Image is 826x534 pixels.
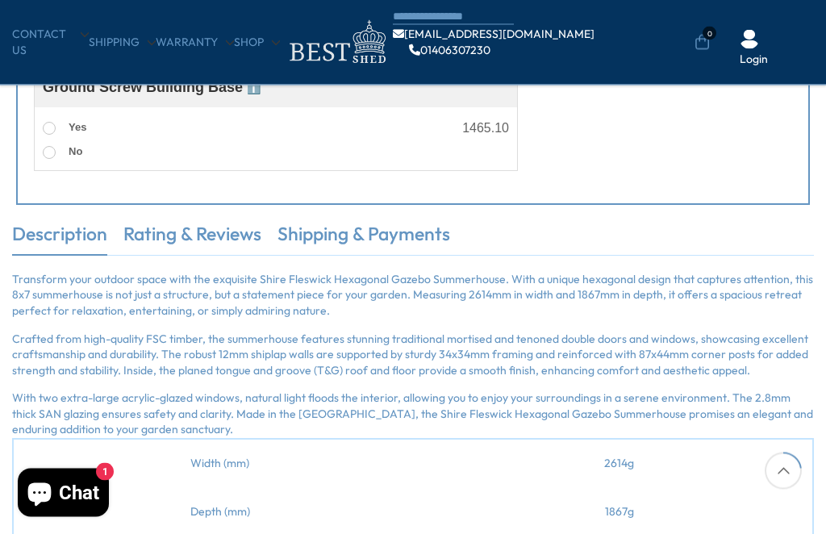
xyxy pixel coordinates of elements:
a: CONTACT US [12,27,89,58]
span: Ground Screw Building Base [43,80,261,96]
a: Login [740,52,768,68]
p: Transform your outdoor space with the exquisite Shire Fleswick Hexagonal Gazebo Summerhouse. With... [12,273,814,320]
img: logo [280,16,393,69]
span: Yes [69,122,86,134]
a: Shipping & Payments [277,222,450,256]
a: Rating & Reviews [123,222,261,256]
a: 0 [695,35,710,51]
td: Width (mm) [13,440,427,489]
div: 1465.10 [462,123,509,136]
a: Description [12,222,107,256]
p: Crafted from high-quality FSC timber, the summerhouse features stunning traditional mortised and ... [12,332,814,380]
p: With two extra-large acrylic-glazed windows, natural light floods the interior, allowing you to e... [12,391,814,439]
img: User Icon [740,30,759,49]
a: Shipping [89,35,156,51]
a: 01406307230 [409,44,490,56]
inbox-online-store-chat: Shopify online store chat [13,469,114,521]
a: Warranty [156,35,234,51]
span: 0 [703,27,716,40]
span: ℹ️ [247,82,261,95]
a: Shop [234,35,280,51]
span: No [69,146,82,158]
a: [EMAIL_ADDRESS][DOMAIN_NAME] [393,28,594,40]
td: 2614g [427,440,813,489]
